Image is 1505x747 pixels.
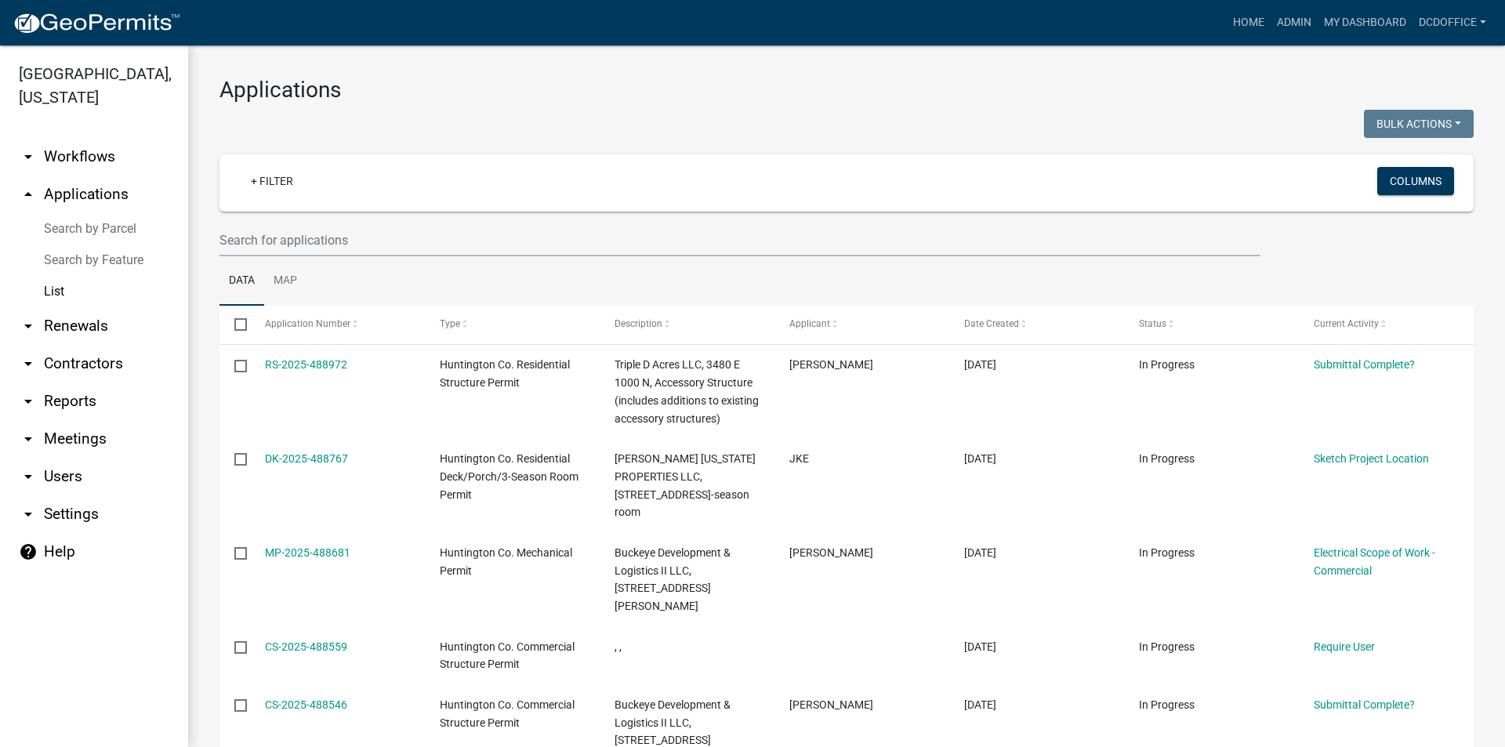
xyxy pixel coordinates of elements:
[600,306,774,343] datatable-header-cell: Description
[1139,452,1195,465] span: In Progress
[440,640,575,671] span: Huntington Co. Commercial Structure Permit
[1314,640,1375,653] a: Require User
[440,698,575,729] span: Huntington Co. Commercial Structure Permit
[789,358,873,371] span: Tom Clounie
[1139,358,1195,371] span: In Progress
[1377,167,1454,195] button: Columns
[1139,698,1195,711] span: In Progress
[249,306,424,343] datatable-header-cell: Application Number
[1314,452,1429,465] a: Sketch Project Location
[789,546,873,559] span: Phil Vander Werf
[238,167,306,195] a: + Filter
[789,698,873,711] span: Carlos Suastegui
[789,452,809,465] span: JKE
[1413,8,1492,38] a: DCDOffice
[19,317,38,335] i: arrow_drop_down
[1314,698,1415,711] a: Submittal Complete?
[219,224,1260,256] input: Search for applications
[1314,546,1435,577] a: Electrical Scope of Work - Commercial
[440,358,570,389] span: Huntington Co. Residential Structure Permit
[1139,546,1195,559] span: In Progress
[265,546,350,559] a: MP-2025-488681
[265,358,347,371] a: RS-2025-488972
[440,452,578,501] span: Huntington Co. Residential Deck/Porch/3-Season Room Permit
[964,318,1019,329] span: Date Created
[19,467,38,486] i: arrow_drop_down
[440,318,460,329] span: Type
[1314,358,1415,371] a: Submittal Complete?
[1314,318,1379,329] span: Current Activity
[19,505,38,524] i: arrow_drop_down
[265,698,347,711] a: CS-2025-488546
[424,306,599,343] datatable-header-cell: Type
[1139,318,1166,329] span: Status
[615,358,759,424] span: Triple D Acres LLC, 3480 E 1000 N, Accessory Structure (includes additions to existing accessory ...
[1139,640,1195,653] span: In Progress
[615,546,731,612] span: Buckeye Development & Logistics II LLC, 226 E Hosler Rd, electrical
[964,358,996,371] span: 10/07/2025
[219,306,249,343] datatable-header-cell: Select
[789,318,830,329] span: Applicant
[1299,306,1474,343] datatable-header-cell: Current Activity
[19,392,38,411] i: arrow_drop_down
[1271,8,1318,38] a: Admin
[949,306,1124,343] datatable-header-cell: Date Created
[964,640,996,653] span: 10/06/2025
[264,256,306,306] a: Map
[265,318,350,329] span: Application Number
[1227,8,1271,38] a: Home
[19,542,38,561] i: help
[19,147,38,166] i: arrow_drop_down
[1124,306,1299,343] datatable-header-cell: Status
[219,77,1474,103] h3: Applications
[1318,8,1413,38] a: My Dashboard
[19,185,38,204] i: arrow_drop_up
[615,318,662,329] span: Description
[1364,110,1474,138] button: Bulk Actions
[265,640,347,653] a: CS-2025-488559
[964,452,996,465] span: 10/06/2025
[219,256,264,306] a: Data
[774,306,949,343] datatable-header-cell: Applicant
[19,430,38,448] i: arrow_drop_down
[964,698,996,711] span: 10/06/2025
[615,640,622,653] span: , ,
[964,546,996,559] span: 10/06/2025
[615,452,756,518] span: BIGGS INDIANA PROPERTIES LLC, 414 Buckingham Ln, 3-season room
[265,452,348,465] a: DK-2025-488767
[19,354,38,373] i: arrow_drop_down
[440,546,572,577] span: Huntington Co. Mechanical Permit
